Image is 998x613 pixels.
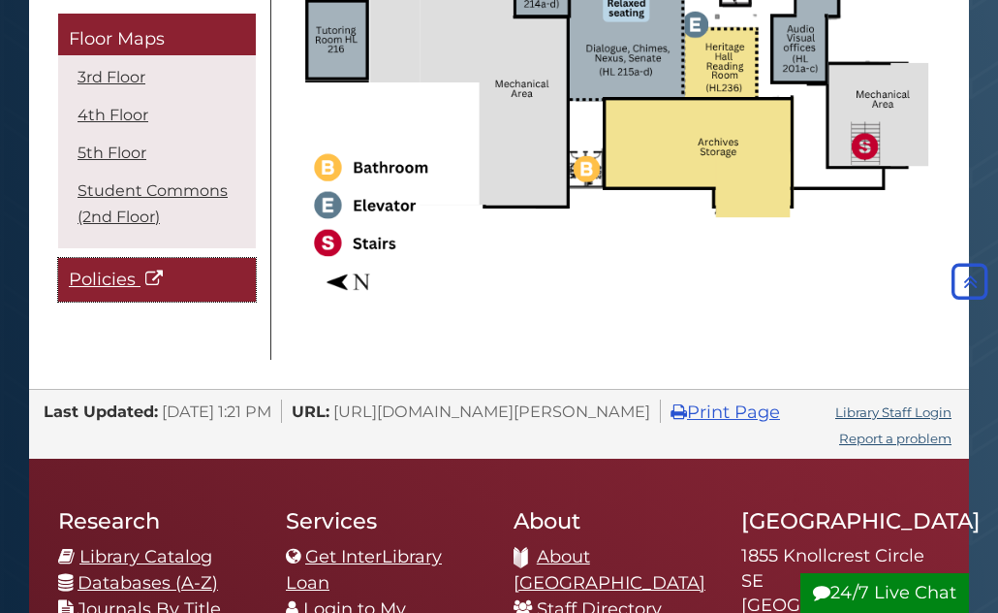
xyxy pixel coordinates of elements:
[514,507,712,534] h2: About
[947,272,993,293] a: Back to Top
[835,404,951,420] a: Library Staff Login
[286,507,484,534] h2: Services
[514,546,705,594] a: About [GEOGRAPHIC_DATA]
[78,68,145,86] a: 3rd Floor
[162,402,271,421] span: [DATE] 1:21 PM
[69,269,136,290] span: Policies
[741,507,940,534] h2: [GEOGRAPHIC_DATA]
[79,546,212,567] a: Library Catalog
[44,402,158,421] span: Last Updated:
[78,144,146,162] a: 5th Floor
[292,402,329,421] span: URL:
[78,181,228,226] a: Student Commons (2nd Floor)
[839,431,951,446] a: Report a problem
[78,572,218,594] a: Databases (A-Z)
[58,507,257,534] h2: Research
[78,106,148,124] a: 4th Floor
[671,403,687,421] i: Print Page
[286,546,442,594] a: Get InterLibrary Loan
[58,14,256,56] a: Floor Maps
[58,258,256,302] a: Policies
[333,402,650,421] span: [URL][DOMAIN_NAME][PERSON_NAME]
[69,28,165,49] span: Floor Maps
[800,573,969,613] button: 24/7 Live Chat
[671,402,780,423] a: Print Page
